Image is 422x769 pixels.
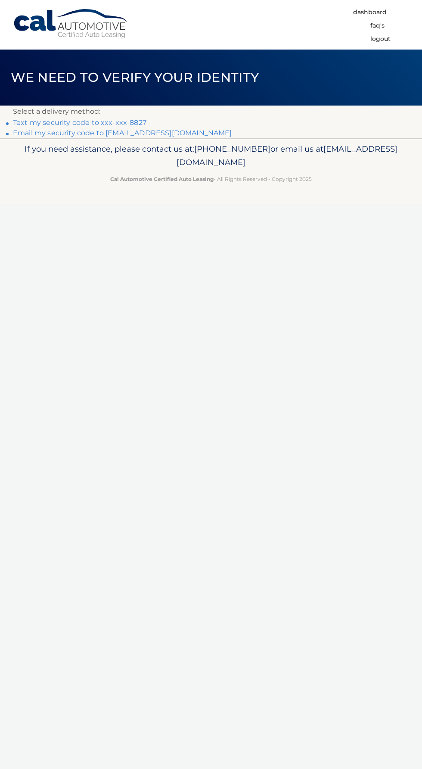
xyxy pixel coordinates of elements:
p: If you need assistance, please contact us at: or email us at [13,142,409,170]
strong: Cal Automotive Certified Auto Leasing [110,176,214,182]
a: Logout [370,32,391,46]
a: Cal Automotive [13,9,129,39]
a: Text my security code to xxx-xxx-8827 [13,118,146,127]
span: We need to verify your identity [11,69,259,85]
a: Dashboard [353,6,387,19]
a: FAQ's [370,19,385,32]
a: Email my security code to [EMAIL_ADDRESS][DOMAIN_NAME] [13,129,232,137]
p: - All Rights Reserved - Copyright 2025 [13,174,409,184]
p: Select a delivery method: [13,106,409,118]
span: [PHONE_NUMBER] [194,144,270,154]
